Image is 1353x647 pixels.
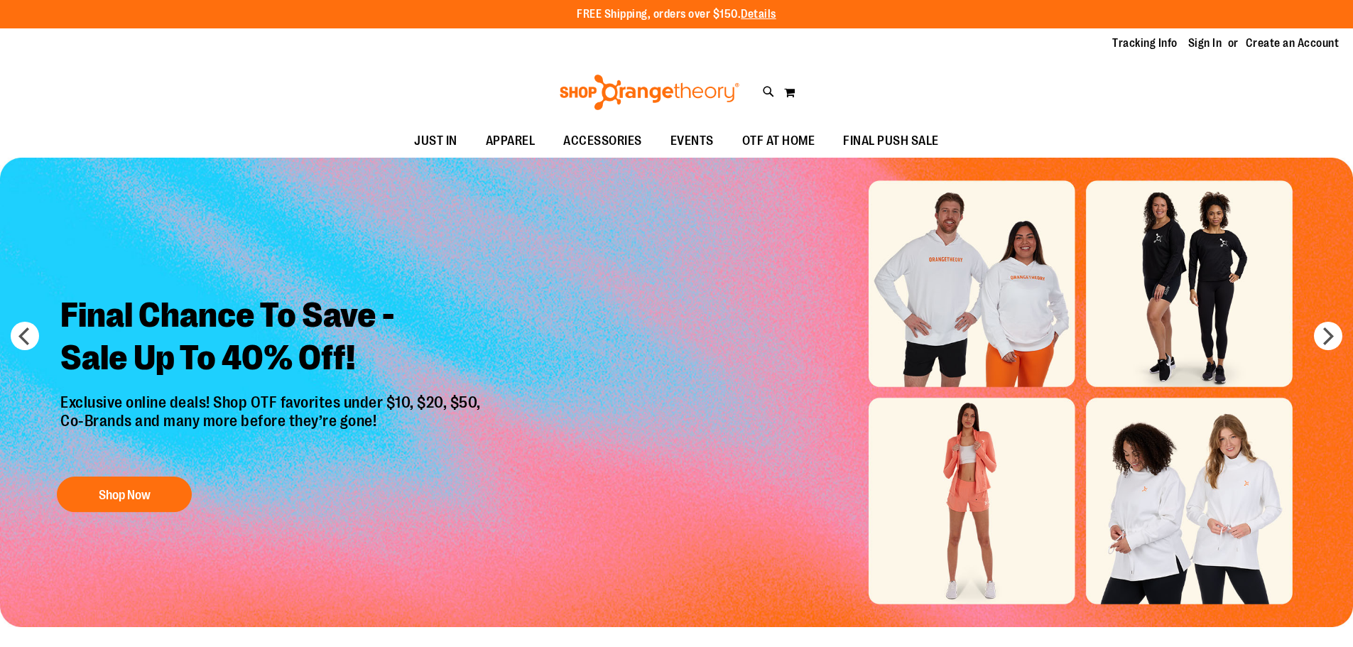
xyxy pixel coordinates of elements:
button: next [1314,322,1342,350]
a: Final Chance To Save -Sale Up To 40% Off! Exclusive online deals! Shop OTF favorites under $10, $... [50,283,495,520]
a: Tracking Info [1112,36,1178,51]
p: FREE Shipping, orders over $150. [577,6,776,23]
p: Exclusive online deals! Shop OTF favorites under $10, $20, $50, Co-Brands and many more before th... [50,393,495,463]
span: FINAL PUSH SALE [843,125,939,157]
a: Details [741,8,776,21]
span: OTF AT HOME [742,125,815,157]
h2: Final Chance To Save - Sale Up To 40% Off! [50,283,495,393]
span: APPAREL [486,125,536,157]
img: Shop Orangetheory [558,75,741,110]
button: prev [11,322,39,350]
a: Sign In [1188,36,1222,51]
button: Shop Now [57,477,192,512]
span: EVENTS [670,125,714,157]
span: JUST IN [414,125,457,157]
span: ACCESSORIES [563,125,642,157]
a: Create an Account [1246,36,1340,51]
